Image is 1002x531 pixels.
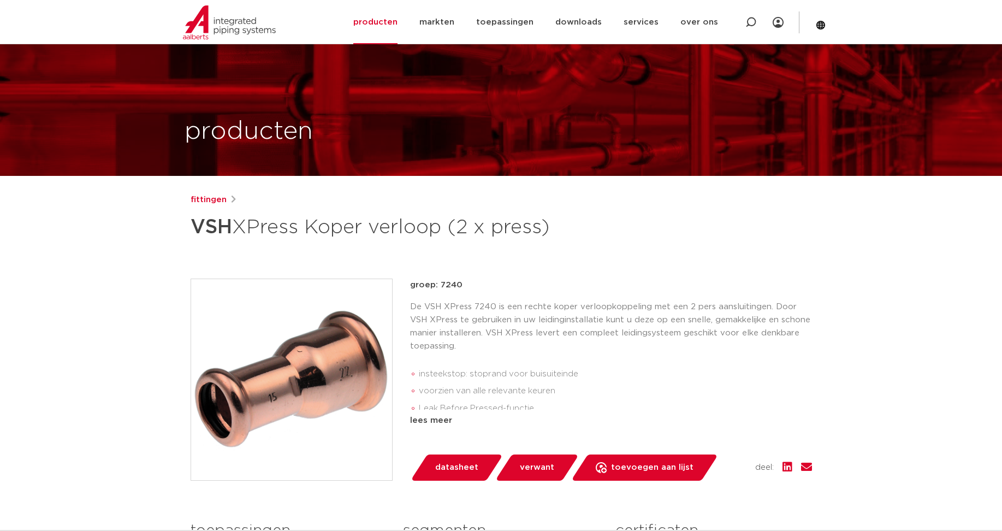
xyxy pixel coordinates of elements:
div: lees meer [410,414,812,427]
span: verwant [520,459,554,476]
h1: XPress Koper verloop (2 x press) [191,211,601,244]
span: deel: [755,461,774,474]
li: voorzien van alle relevante keuren [419,382,812,400]
img: Product Image for VSH XPress Koper verloop (2 x press) [191,279,392,480]
p: De VSH XPress 7240 is een rechte koper verloopkoppeling met een 2 pers aansluitingen. Door VSH XP... [410,300,812,353]
span: toevoegen aan lijst [611,459,693,476]
span: datasheet [435,459,478,476]
li: Leak Before Pressed-functie [419,400,812,417]
strong: VSH [191,217,232,237]
a: verwant [495,455,579,481]
a: fittingen [191,193,227,206]
li: insteekstop: stoprand voor buisuiteinde [419,365,812,383]
h1: producten [185,114,313,149]
a: datasheet [410,455,503,481]
p: groep: 7240 [410,279,812,292]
